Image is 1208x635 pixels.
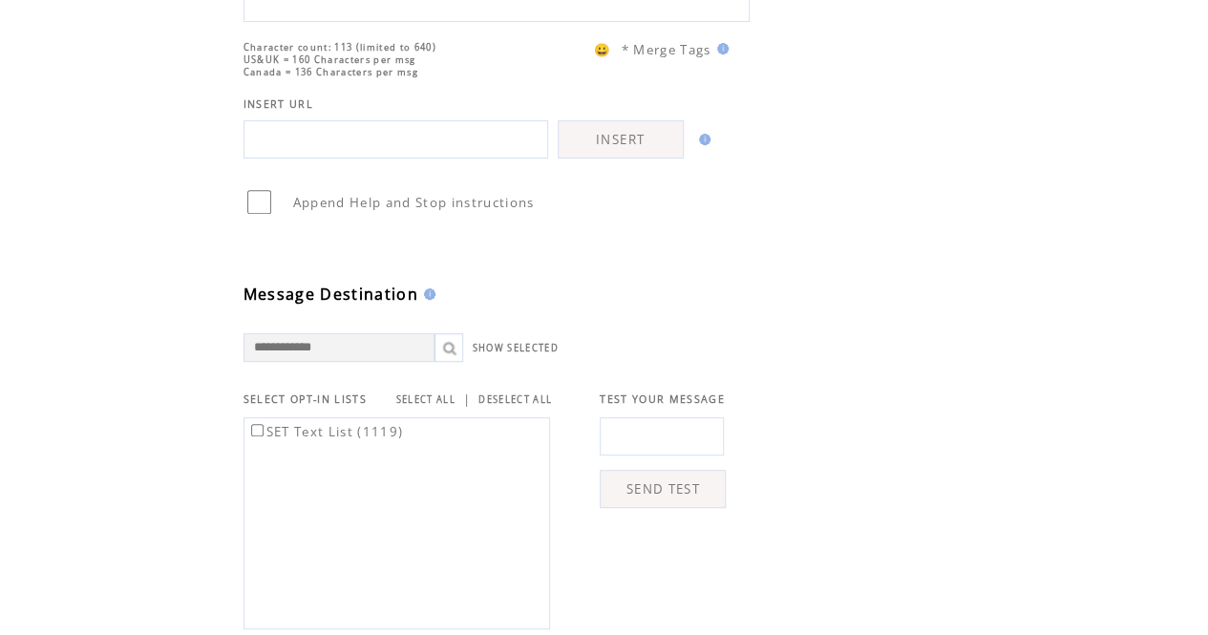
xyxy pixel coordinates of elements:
[244,53,416,66] span: US&UK = 160 Characters per msg
[594,41,611,58] span: 😀
[293,194,535,211] span: Append Help and Stop instructions
[600,470,726,508] a: SEND TEST
[622,41,711,58] span: * Merge Tags
[244,284,418,305] span: Message Destination
[693,134,710,145] img: help.gif
[244,392,367,406] span: SELECT OPT-IN LISTS
[247,423,404,440] label: SET Text List (1119)
[711,43,729,54] img: help.gif
[478,393,552,406] a: DESELECT ALL
[244,66,418,78] span: Canada = 136 Characters per msg
[558,120,684,159] a: INSERT
[251,424,264,436] input: SET Text List (1119)
[244,97,313,111] span: INSERT URL
[600,392,725,406] span: TEST YOUR MESSAGE
[396,393,456,406] a: SELECT ALL
[244,41,436,53] span: Character count: 113 (limited to 640)
[473,342,559,354] a: SHOW SELECTED
[463,391,471,408] span: |
[418,288,435,300] img: help.gif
